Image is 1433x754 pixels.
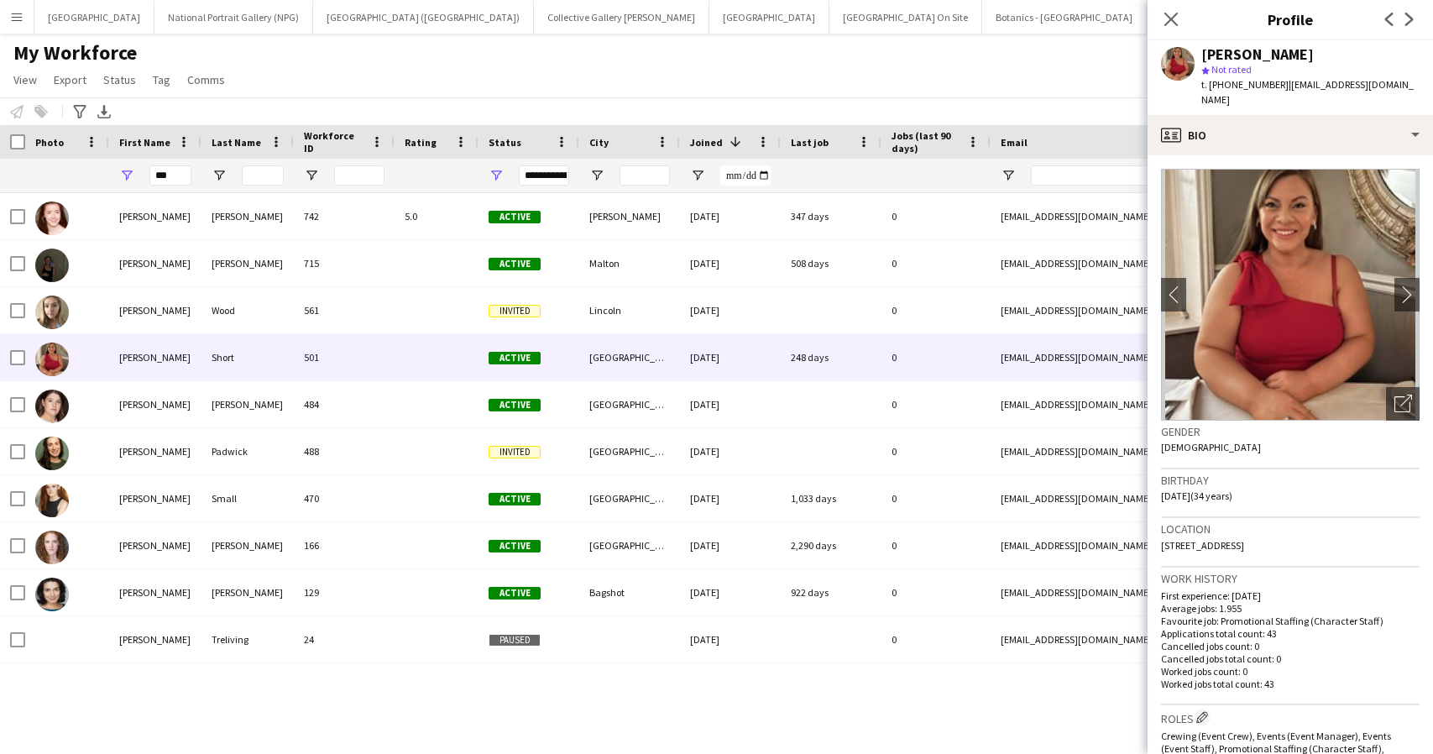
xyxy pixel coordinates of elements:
[201,616,294,662] div: Treliving
[1148,115,1433,155] div: Bio
[781,569,881,615] div: 922 days
[991,616,1326,662] div: [EMAIL_ADDRESS][DOMAIN_NAME]
[35,484,69,517] img: Lucy Small
[13,40,137,65] span: My Workforce
[1161,709,1420,726] h3: Roles
[881,569,991,615] div: 0
[680,381,781,427] div: [DATE]
[212,136,261,149] span: Last Name
[109,616,201,662] div: [PERSON_NAME]
[109,522,201,568] div: [PERSON_NAME]
[489,493,541,505] span: Active
[982,1,1147,34] button: Botanics - [GEOGRAPHIC_DATA]
[119,168,134,183] button: Open Filter Menu
[680,569,781,615] div: [DATE]
[109,381,201,427] div: [PERSON_NAME]
[94,102,114,122] app-action-btn: Export XLSX
[709,1,829,34] button: [GEOGRAPHIC_DATA]
[1161,665,1420,678] p: Worked jobs count: 0
[201,287,294,333] div: Wood
[294,569,395,615] div: 129
[13,72,37,87] span: View
[680,240,781,286] div: [DATE]
[680,287,781,333] div: [DATE]
[781,240,881,286] div: 508 days
[1161,652,1420,665] p: Cancelled jobs total count: 0
[534,1,709,34] button: Collective Gallery [PERSON_NAME]
[242,165,284,186] input: Last Name Filter Input
[991,428,1326,474] div: [EMAIL_ADDRESS][DOMAIN_NAME]
[1161,473,1420,488] h3: Birthday
[1161,490,1232,502] span: [DATE] (34 years)
[212,168,227,183] button: Open Filter Menu
[1161,589,1420,602] p: First experience: [DATE]
[35,249,69,282] img: Luciana Whitaker
[1148,8,1433,30] h3: Profile
[294,193,395,239] div: 742
[119,136,170,149] span: First Name
[109,475,201,521] div: [PERSON_NAME]
[294,475,395,521] div: 470
[489,168,504,183] button: Open Filter Menu
[489,136,521,149] span: Status
[35,296,69,329] img: Lucy Wood
[680,334,781,380] div: [DATE]
[579,287,680,333] div: Lincoln
[109,287,201,333] div: [PERSON_NAME]
[304,168,319,183] button: Open Filter Menu
[304,129,364,154] span: Workforce ID
[579,475,680,521] div: [GEOGRAPHIC_DATA]
[201,522,294,568] div: [PERSON_NAME]
[489,258,541,270] span: Active
[881,522,991,568] div: 0
[881,428,991,474] div: 0
[1001,168,1016,183] button: Open Filter Menu
[187,72,225,87] span: Comms
[294,428,395,474] div: 488
[109,428,201,474] div: [PERSON_NAME]
[892,129,960,154] span: Jobs (last 90 days)
[103,72,136,87] span: Status
[1201,47,1314,62] div: [PERSON_NAME]
[201,193,294,239] div: [PERSON_NAME]
[201,381,294,427] div: [PERSON_NAME]
[395,193,479,239] div: 5.0
[680,428,781,474] div: [DATE]
[35,531,69,564] img: Lucy Hutchison
[294,334,395,380] div: 501
[991,287,1326,333] div: [EMAIL_ADDRESS][DOMAIN_NAME]
[781,475,881,521] div: 1,033 days
[1001,136,1028,149] span: Email
[1161,640,1420,652] p: Cancelled jobs count: 0
[1031,165,1316,186] input: Email Filter Input
[146,69,177,91] a: Tag
[489,399,541,411] span: Active
[1161,441,1261,453] span: [DEMOGRAPHIC_DATA]
[1386,387,1420,421] div: Open photos pop-in
[149,165,191,186] input: First Name Filter Input
[881,287,991,333] div: 0
[881,381,991,427] div: 0
[97,69,143,91] a: Status
[1161,627,1420,640] p: Applications total count: 43
[1147,1,1292,34] button: [GEOGRAPHIC_DATA] (HES)
[881,334,991,380] div: 0
[881,193,991,239] div: 0
[589,136,609,149] span: City
[690,168,705,183] button: Open Filter Menu
[1201,78,1414,106] span: | [EMAIL_ADDRESS][DOMAIN_NAME]
[1201,78,1289,91] span: t. [PHONE_NUMBER]
[70,102,90,122] app-action-btn: Advanced filters
[1161,539,1244,552] span: [STREET_ADDRESS]
[489,446,541,458] span: Invited
[489,540,541,552] span: Active
[791,136,829,149] span: Last job
[294,240,395,286] div: 715
[294,522,395,568] div: 166
[489,211,541,223] span: Active
[579,240,680,286] div: Malton
[54,72,86,87] span: Export
[1161,678,1420,690] p: Worked jobs total count: 43
[489,352,541,364] span: Active
[35,578,69,611] img: Lucy Barton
